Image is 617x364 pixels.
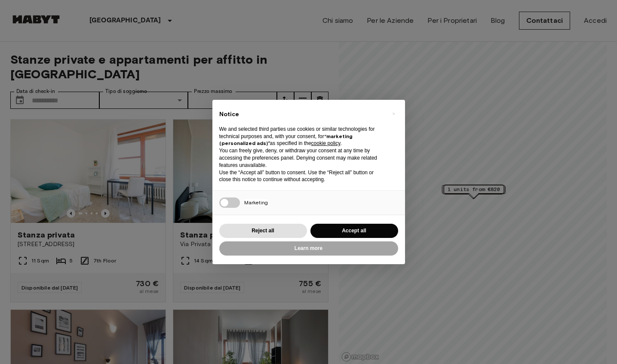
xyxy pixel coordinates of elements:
[387,107,401,120] button: Close this notice
[219,241,398,256] button: Learn more
[311,140,341,146] a: cookie policy
[219,133,353,147] strong: “marketing (personalized ads)”
[219,110,384,119] h2: Notice
[219,126,384,147] p: We and selected third parties use cookies or similar technologies for technical purposes and, wit...
[310,224,398,238] button: Accept all
[392,108,395,119] span: ×
[219,169,384,184] p: Use the “Accept all” button to consent. Use the “Reject all” button or close this notice to conti...
[219,147,384,169] p: You can freely give, deny, or withdraw your consent at any time by accessing the preferences pane...
[219,224,307,238] button: Reject all
[244,199,268,206] span: Marketing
